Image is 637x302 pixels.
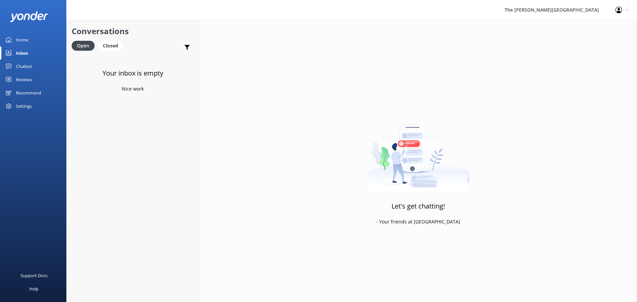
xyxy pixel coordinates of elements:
div: Recommend [16,86,41,99]
div: Support Docs [21,269,47,282]
div: Help [29,282,38,295]
h3: Your inbox is empty [103,68,163,79]
div: Inbox [16,46,28,60]
img: artwork of a man stealing a conversation from at giant smartphone [367,110,469,193]
div: Home [16,33,28,46]
div: Closed [98,41,123,51]
div: Open [72,41,95,51]
h2: Conversations [72,25,194,37]
div: Reviews [16,73,32,86]
div: Chatbot [16,60,32,73]
a: Closed [98,42,126,49]
a: Open [72,42,98,49]
h3: Let's get chatting! [391,201,445,211]
img: yonder-white-logo.png [10,11,48,22]
p: Nice work [122,85,144,92]
p: - Your friends at [GEOGRAPHIC_DATA] [376,218,460,225]
div: Settings [16,99,32,113]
